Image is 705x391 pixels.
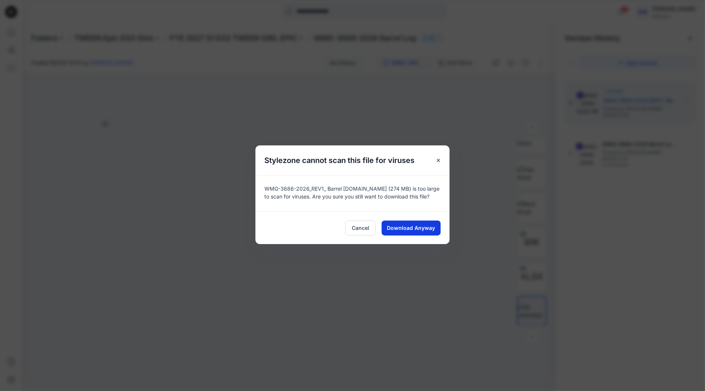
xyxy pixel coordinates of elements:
button: Cancel [345,221,376,235]
button: Download Anyway [382,221,441,235]
span: Download Anyway [387,224,435,232]
span: Cancel [352,224,369,232]
div: WMG-3686-2026_REV1_ Barrel [DOMAIN_NAME] (274 MB) is too large to scan for viruses. Are you sure ... [255,175,450,211]
h5: Stylezone cannot scan this file for viruses [255,145,423,175]
button: Close [432,154,445,167]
